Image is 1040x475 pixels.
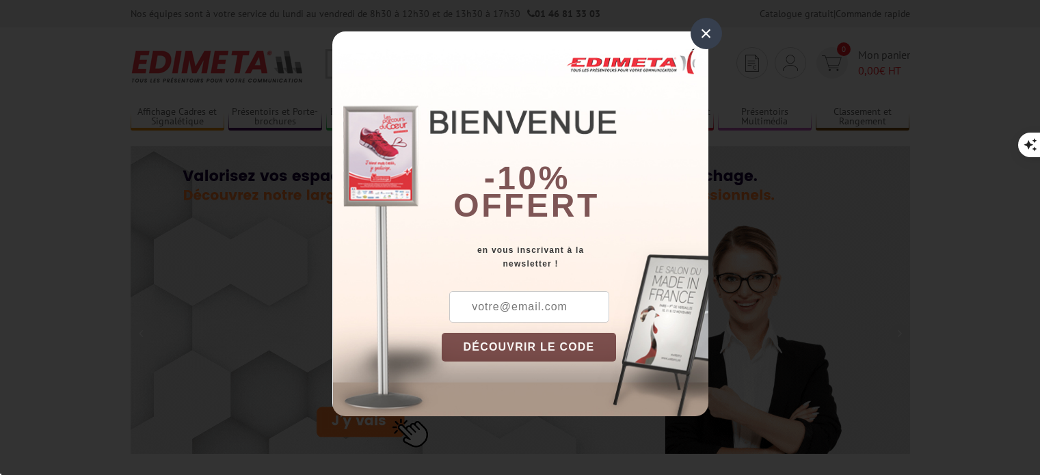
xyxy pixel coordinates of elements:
[449,291,609,323] input: votre@email.com
[484,160,570,196] b: -10%
[442,333,617,362] button: DÉCOUVRIR LE CODE
[691,18,722,49] div: ×
[453,187,600,223] font: offert
[442,243,708,271] div: en vous inscrivant à la newsletter !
